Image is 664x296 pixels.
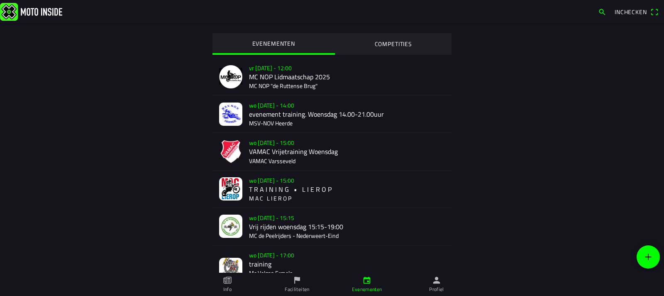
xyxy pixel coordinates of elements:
a: wo [DATE] - 15:00T R A I N I N G • L I E R O PM A C L I E R O P [212,171,452,208]
span: Inchecken [615,7,647,16]
a: search [594,5,610,19]
img: Ml1wckNqqq2B0qDl1OuHyIYXci5QANY2MHW8TkLZ.png [219,177,242,201]
ion-icon: paper [223,276,232,285]
ion-icon: add [643,252,653,262]
img: BJXEyFSGeljWqhIFo8baOR8BvqMa5TuSJJWuphEI.jpg [219,215,242,238]
ion-label: Profiel [429,286,444,293]
a: wo [DATE] - 15:00VAMAC Vrijetraining WoensdagVAMAC Varsseveld [212,133,452,170]
ion-segment-button: EVENEMENTEN [212,33,335,55]
img: 4wPXVqhgIIq3RXnaN8BfhCu5lK2EnA9ObyJmhxCN.png [219,140,242,163]
img: RKBXJwmaPMt1lCW2hDCF4XE68HbSFDv78opMzBkr.jpg [219,103,242,126]
a: wo [DATE] - 14:00evenement training. Woensdag 14.00-21.00uurMSV-NOV Heerde [212,95,452,133]
a: vr [DATE] - 12:00MC NOP Lidmaatschap 2025MC NOP "de Ruttense Brug" [212,58,452,95]
a: Incheckenqr scanner [610,5,662,19]
img: 8iVUwNYm15NGJzsoOD2yMU6uAzl5nPwHL447zpDN.jpg [219,258,242,281]
ion-icon: person [432,276,441,285]
a: wo [DATE] - 15:15Vrij rijden woensdag 15:15-19:00MC de Peelrijders - Nederweert-Eind [212,208,452,245]
ion-segment-button: COMPETITIES [335,33,452,55]
ion-label: Evenementen [352,286,382,293]
ion-icon: flag [293,276,302,285]
ion-label: Info [223,286,232,293]
ion-label: Faciliteiten [285,286,309,293]
img: GmdhPuAHibeqhJsKIY2JiwLbclnkXaGSfbvBl2T8.png [219,65,242,88]
a: wo [DATE] - 17:00trainingMc Volgas Ermelo [212,245,452,294]
ion-icon: calendar [362,276,371,285]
